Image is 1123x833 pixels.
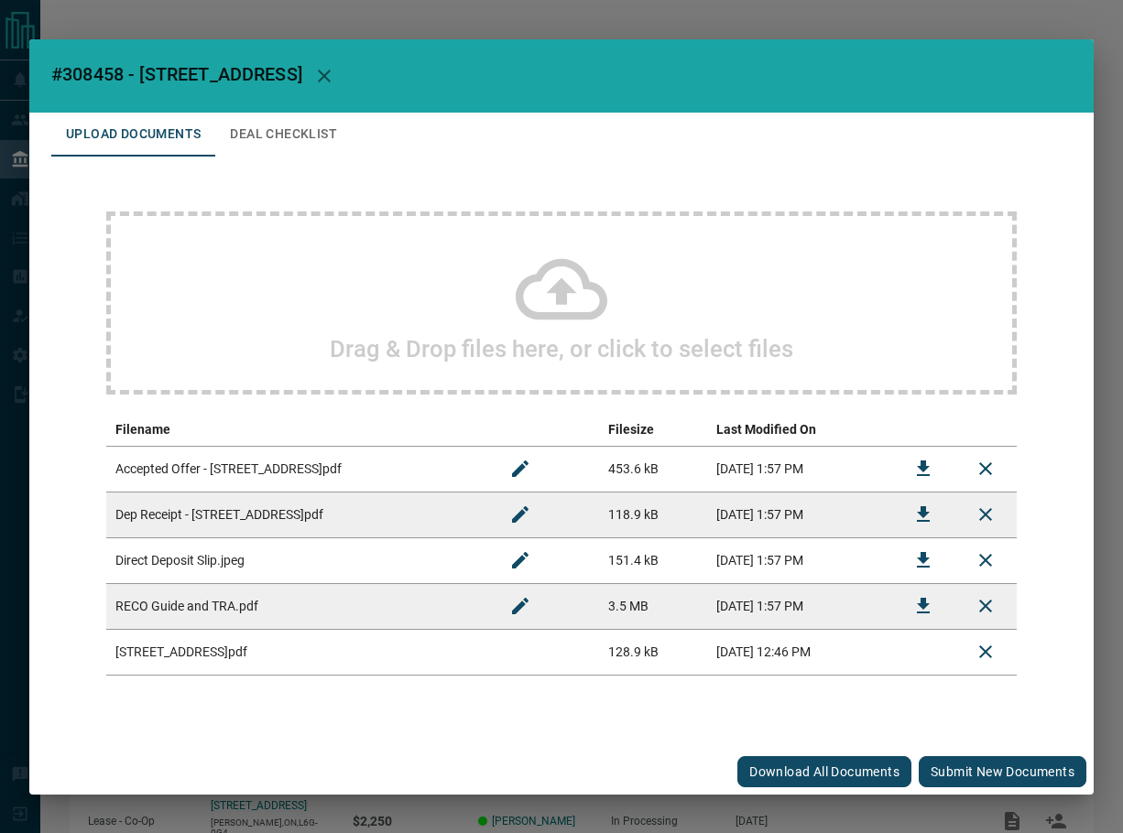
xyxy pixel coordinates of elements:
[498,584,542,628] button: Rename
[919,756,1086,787] button: Submit new documents
[964,447,1008,491] button: Remove File
[498,538,542,582] button: Rename
[51,63,302,85] span: #308458 - [STREET_ADDRESS]
[901,584,945,628] button: Download
[964,492,1008,536] button: Remove File
[489,413,599,447] th: edit column
[707,413,892,447] th: Last Modified On
[599,537,707,583] td: 151.4 kB
[599,413,707,447] th: Filesize
[106,583,489,629] td: RECO Guide and TRA.pdf
[901,447,945,491] button: Download
[599,583,707,629] td: 3.5 MB
[106,537,489,583] td: Direct Deposit Slip.jpeg
[106,629,489,675] td: [STREET_ADDRESS]pdf
[964,630,1008,674] button: Delete
[964,538,1008,582] button: Remove File
[599,446,707,492] td: 453.6 kB
[892,413,954,447] th: download action column
[498,447,542,491] button: Rename
[901,492,945,536] button: Download
[599,492,707,537] td: 118.9 kB
[106,446,489,492] td: Accepted Offer - [STREET_ADDRESS]pdf
[51,113,215,157] button: Upload Documents
[901,538,945,582] button: Download
[964,584,1008,628] button: Remove File
[106,211,1017,395] div: Drag & Drop files here, or click to select files
[737,756,911,787] button: Download All Documents
[707,537,892,583] td: [DATE] 1:57 PM
[707,629,892,675] td: [DATE] 12:46 PM
[330,335,793,362] h2: Drag & Drop files here, or click to select files
[954,413,1017,447] th: delete file action column
[215,113,352,157] button: Deal Checklist
[106,492,489,537] td: Dep Receipt - [STREET_ADDRESS]pdf
[707,446,892,492] td: [DATE] 1:57 PM
[106,413,489,447] th: Filename
[599,629,707,675] td: 128.9 kB
[707,492,892,537] td: [DATE] 1:57 PM
[707,583,892,629] td: [DATE] 1:57 PM
[498,492,542,536] button: Rename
